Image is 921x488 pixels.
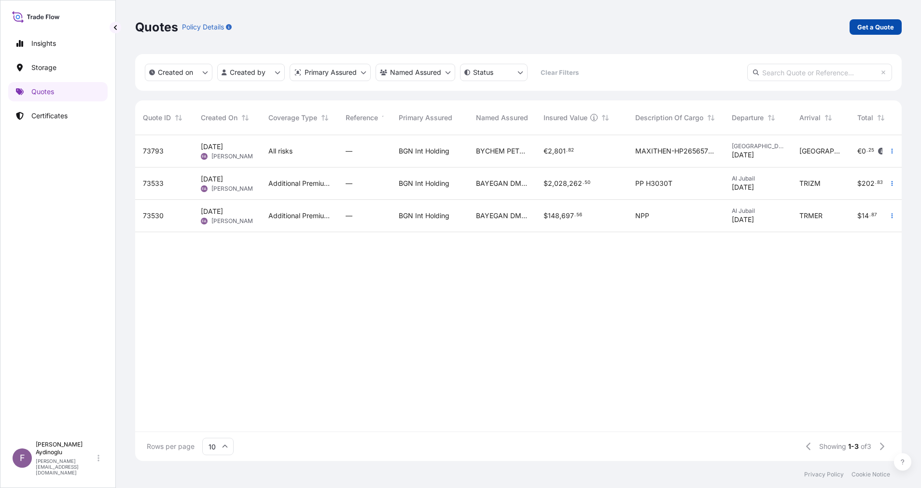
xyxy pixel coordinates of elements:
button: createdBy Filter options [217,64,285,81]
p: Named Assured [390,68,441,77]
span: [PERSON_NAME] [211,153,258,160]
span: [DATE] [732,215,754,224]
span: Insured Value [544,113,587,123]
span: Coverage Type [268,113,317,123]
p: Quotes [31,87,54,97]
span: [PERSON_NAME] [211,185,258,193]
p: Created on [158,68,193,77]
span: — [346,146,352,156]
p: Clear Filters [541,68,579,77]
span: 262 [569,180,582,187]
p: Created by [230,68,265,77]
a: Quotes [8,82,108,101]
span: 1-3 [848,442,859,451]
button: distributor Filter options [290,64,371,81]
span: Created On [201,113,237,123]
button: createdOn Filter options [145,64,212,81]
span: [DATE] [201,142,223,152]
span: 2 [548,180,552,187]
span: 73533 [143,179,164,188]
span: [GEOGRAPHIC_DATA] [732,142,784,150]
p: Primary Assured [305,68,357,77]
span: FA [202,216,207,226]
span: 73530 [143,211,164,221]
button: Clear Filters [532,65,586,80]
span: 0 [862,148,866,154]
span: Named Assured [476,113,528,123]
button: Sort [823,112,834,124]
span: $ [544,180,548,187]
span: , [559,212,561,219]
span: BAYEGAN DMCC [476,211,528,221]
span: . [583,181,584,184]
span: 697 [561,212,574,219]
span: € [544,148,548,154]
span: PP H3030T [635,179,672,188]
p: Status [473,68,493,77]
span: MAXITHEN-HP265657LS YELLOW [635,146,716,156]
a: Privacy Policy [804,471,844,478]
button: Sort [705,112,717,124]
span: 56 [576,213,582,217]
span: . [866,149,868,152]
span: F [20,453,25,463]
span: . [875,181,877,184]
p: Get a Quote [857,22,894,32]
span: BGN Int Holding [399,146,449,156]
span: Reference [346,113,378,123]
span: 2 [548,148,552,154]
button: Sort [239,112,251,124]
span: 25 [868,149,874,152]
button: Sort [319,112,331,124]
button: Sort [766,112,777,124]
span: . [869,213,871,217]
span: . [574,213,576,217]
span: , [552,148,554,154]
button: certificateStatus Filter options [460,64,528,81]
span: € [857,148,862,154]
span: $ [857,212,862,219]
span: [DATE] [201,174,223,184]
span: Additional Premium in respect of Persian Gulf WSRCC [268,179,330,188]
a: Certificates [8,106,108,125]
span: TRIZM [799,179,821,188]
span: Al Jubail [732,175,784,182]
span: 148 [548,212,559,219]
span: Description Of Cargo [635,113,703,123]
span: Departure [732,113,764,123]
button: Sort [380,112,391,124]
span: 87 [871,213,877,217]
span: Total [857,113,873,123]
span: $ [857,180,862,187]
p: Certificates [31,111,68,121]
span: 83 [877,181,883,184]
a: Get a Quote [850,19,902,35]
p: [PERSON_NAME][EMAIL_ADDRESS][DOMAIN_NAME] [36,458,96,475]
span: of 3 [861,442,871,451]
p: Policy Details [182,22,224,32]
span: BAYEGAN DMCC [476,179,528,188]
a: Cookie Notice [851,471,890,478]
span: Quote ID [143,113,171,123]
p: Storage [31,63,56,72]
span: 14 [862,212,869,219]
span: , [567,180,569,187]
span: Showing [819,442,846,451]
span: [DATE] [732,150,754,160]
span: Primary Assured [399,113,452,123]
button: Sort [173,112,184,124]
button: Sort [875,112,887,124]
p: [PERSON_NAME] Aydinoglu [36,441,96,456]
a: Storage [8,58,108,77]
p: Insights [31,39,56,48]
span: FA [202,184,207,194]
span: BGN Int Holding [399,211,449,221]
span: [GEOGRAPHIC_DATA] [799,146,842,156]
a: Insights [8,34,108,53]
span: 82 [568,149,574,152]
span: [DATE] [732,182,754,192]
span: $ [544,212,548,219]
span: . [566,149,568,152]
